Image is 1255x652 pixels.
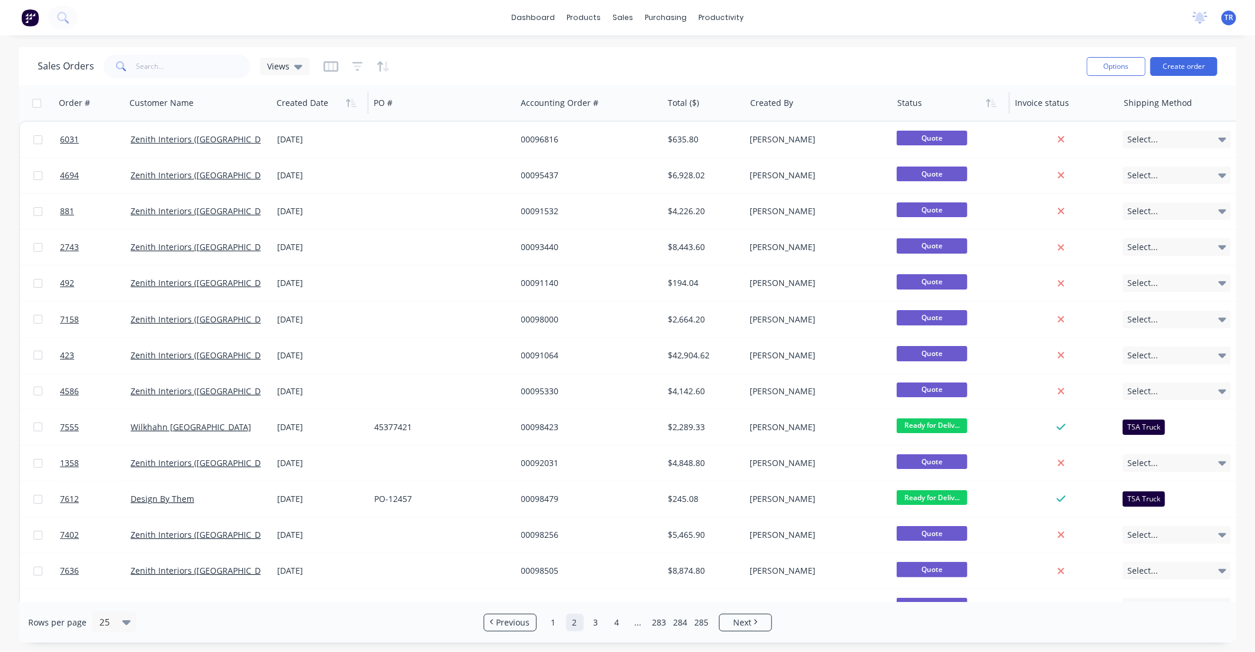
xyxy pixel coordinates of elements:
[277,205,365,217] div: [DATE]
[630,614,647,631] a: Jump forward
[60,517,131,553] a: 7402
[545,614,562,631] a: Page 1
[521,134,652,145] div: 00096816
[1127,385,1158,397] span: Select...
[750,457,881,469] div: [PERSON_NAME]
[131,169,309,181] a: Zenith Interiors ([GEOGRAPHIC_DATA]) Pty Ltd
[60,302,131,337] a: 7158
[60,457,79,469] span: 1358
[277,457,365,469] div: [DATE]
[1123,491,1165,507] div: TSA Truck
[59,97,90,109] div: Order #
[668,385,737,397] div: $4,142.60
[38,61,94,72] h1: Sales Orders
[131,277,309,288] a: Zenith Interiors ([GEOGRAPHIC_DATA]) Pty Ltd
[277,421,365,433] div: [DATE]
[60,553,131,588] a: 7636
[131,314,309,325] a: Zenith Interiors ([GEOGRAPHIC_DATA]) Pty Ltd
[897,562,967,577] span: Quote
[137,55,251,78] input: Search...
[1015,97,1069,109] div: Invoice status
[60,529,79,541] span: 7402
[1150,57,1217,76] button: Create order
[374,97,392,109] div: PO #
[668,314,737,325] div: $2,664.20
[131,529,309,540] a: Zenith Interiors ([GEOGRAPHIC_DATA]) Pty Ltd
[60,241,79,253] span: 2743
[668,457,737,469] div: $4,848.80
[897,490,967,505] span: Ready for Deliv...
[374,421,505,433] div: 45377421
[897,167,967,181] span: Quote
[521,565,652,577] div: 00098505
[897,202,967,217] span: Quote
[521,350,652,361] div: 00091064
[750,493,881,505] div: [PERSON_NAME]
[750,385,881,397] div: [PERSON_NAME]
[750,529,881,541] div: [PERSON_NAME]
[521,493,652,505] div: 00098479
[521,529,652,541] div: 00098256
[897,346,967,361] span: Quote
[131,421,251,433] a: Wilkhahn [GEOGRAPHIC_DATA]
[277,241,365,253] div: [DATE]
[750,134,881,145] div: [PERSON_NAME]
[521,97,598,109] div: Accounting Order #
[607,9,639,26] div: sales
[1127,277,1158,289] span: Select...
[131,205,309,217] a: Zenith Interiors ([GEOGRAPHIC_DATA]) Pty Ltd
[668,421,737,433] div: $2,289.33
[668,277,737,289] div: $194.04
[60,122,131,157] a: 6031
[720,617,771,628] a: Next page
[750,421,881,433] div: [PERSON_NAME]
[561,9,607,26] div: products
[897,274,967,289] span: Quote
[60,493,79,505] span: 7612
[750,314,881,325] div: [PERSON_NAME]
[897,454,967,469] span: Quote
[60,565,79,577] span: 7636
[21,9,39,26] img: Factory
[668,601,737,613] div: $1,155.00
[1127,169,1158,181] span: Select...
[521,385,652,397] div: 00095330
[277,134,365,145] div: [DATE]
[60,601,79,613] span: 7669
[131,134,309,145] a: Zenith Interiors ([GEOGRAPHIC_DATA]) Pty Ltd
[60,134,79,145] span: 6031
[521,314,652,325] div: 00098000
[668,134,737,145] div: $635.80
[750,601,881,613] div: [PERSON_NAME]
[374,493,505,505] div: PO-12457
[897,382,967,397] span: Quote
[668,169,737,181] div: $6,928.02
[277,169,365,181] div: [DATE]
[1127,134,1158,145] span: Select...
[750,97,793,109] div: Created By
[60,158,131,193] a: 4694
[1127,205,1158,217] span: Select...
[60,350,74,361] span: 423
[131,565,309,576] a: Zenith Interiors ([GEOGRAPHIC_DATA]) Pty Ltd
[60,421,79,433] span: 7555
[60,445,131,481] a: 1358
[60,194,131,229] a: 881
[587,614,605,631] a: Page 3
[672,614,690,631] a: Page 284
[1127,601,1158,613] span: Select...
[277,601,365,613] div: [DATE]
[1124,97,1192,109] div: Shipping Method
[608,614,626,631] a: Page 4
[750,277,881,289] div: [PERSON_NAME]
[277,565,365,577] div: [DATE]
[60,277,74,289] span: 492
[668,205,737,217] div: $4,226.20
[521,457,652,469] div: 00092031
[668,241,737,253] div: $8,443.60
[484,617,536,628] a: Previous page
[693,614,711,631] a: Page 285
[277,277,365,289] div: [DATE]
[668,350,737,361] div: $42,904.62
[131,457,309,468] a: Zenith Interiors ([GEOGRAPHIC_DATA]) Pty Ltd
